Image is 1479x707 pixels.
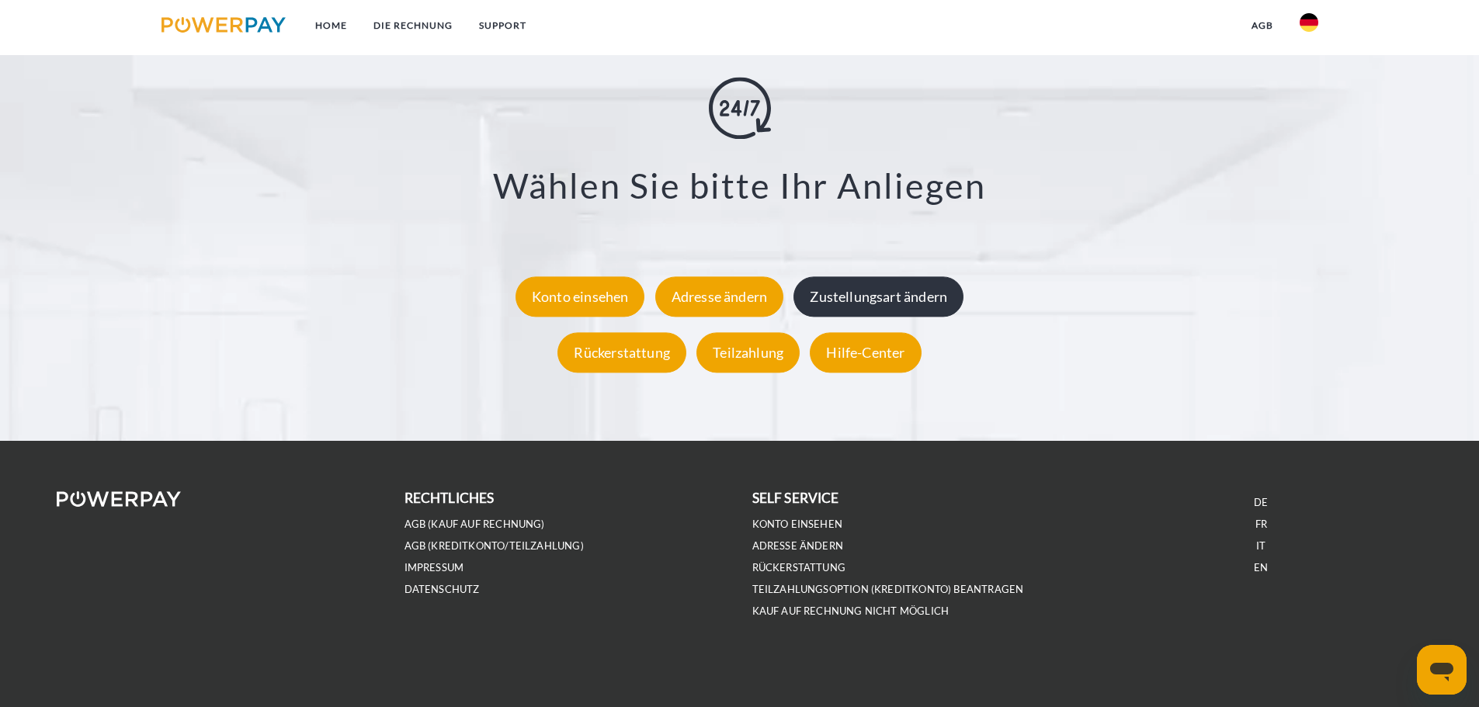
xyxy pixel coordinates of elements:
b: rechtliches [404,490,495,506]
div: Adresse ändern [655,276,784,317]
a: Teilzahlungsoption (KREDITKONTO) beantragen [752,583,1024,596]
a: FR [1255,518,1267,531]
div: Zustellungsart ändern [793,276,963,317]
div: Konto einsehen [516,276,645,317]
a: EN [1254,561,1268,574]
a: agb [1238,12,1286,40]
div: Teilzahlung [696,332,800,373]
a: Teilzahlung [693,344,804,361]
a: Konto einsehen [752,518,843,531]
a: Rückerstattung [752,561,846,574]
a: DIE RECHNUNG [360,12,466,40]
a: DE [1254,496,1268,509]
img: online-shopping.svg [709,77,771,139]
a: Konto einsehen [512,288,649,305]
a: Home [302,12,360,40]
h3: Wählen Sie bitte Ihr Anliegen [93,164,1386,207]
a: IT [1256,539,1265,553]
img: de [1300,13,1318,32]
a: Rückerstattung [554,344,690,361]
a: Kauf auf Rechnung nicht möglich [752,605,950,618]
div: Hilfe-Center [810,332,921,373]
a: DATENSCHUTZ [404,583,480,596]
a: Adresse ändern [752,539,844,553]
a: Zustellungsart ändern [790,288,967,305]
iframe: Schaltfläche zum Öffnen des Messaging-Fensters [1417,645,1467,695]
a: AGB (Kauf auf Rechnung) [404,518,545,531]
a: Adresse ändern [651,288,788,305]
a: SUPPORT [466,12,540,40]
img: logo-powerpay-white.svg [57,491,182,507]
a: Hilfe-Center [806,344,925,361]
b: self service [752,490,839,506]
a: AGB (Kreditkonto/Teilzahlung) [404,539,584,553]
div: Rückerstattung [557,332,686,373]
img: logo-powerpay.svg [161,17,286,33]
a: IMPRESSUM [404,561,464,574]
